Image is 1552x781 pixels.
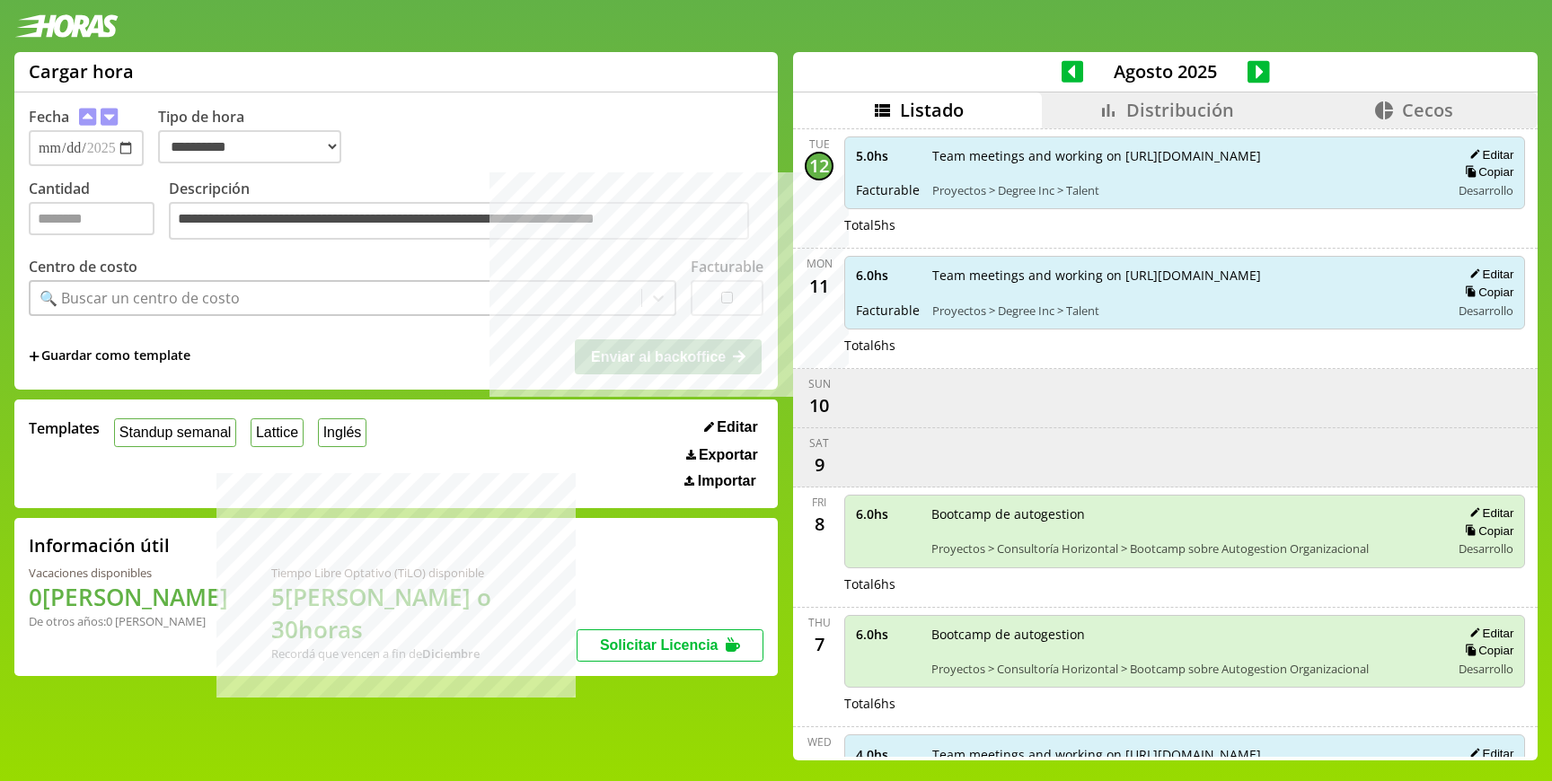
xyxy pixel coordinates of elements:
[158,107,356,166] label: Tipo de hora
[1464,267,1513,282] button: Editar
[931,626,1438,643] span: Bootcamp de autogestion
[844,575,1525,592] div: Total 6 hs
[1459,285,1513,300] button: Copiar
[29,59,134,83] h1: Cargar hora
[29,565,228,581] div: Vacaciones disponibles
[856,746,920,763] span: 4.0 hs
[271,645,577,662] div: Recordá que vencen a fin de
[29,202,154,235] input: Cantidad
[29,257,137,276] label: Centro de costo
[932,746,1438,763] span: Team meetings and working on [URL][DOMAIN_NAME]
[900,98,964,122] span: Listado
[807,734,832,750] div: Wed
[1464,147,1513,162] button: Editar
[812,495,826,510] div: Fri
[856,147,920,164] span: 5.0 hs
[856,181,920,198] span: Facturable
[29,347,190,366] span: +Guardar como template
[932,147,1438,164] span: Team meetings and working on [URL][DOMAIN_NAME]
[600,637,719,653] span: Solicitar Licencia
[1083,59,1248,83] span: Agosto 2025
[699,447,758,463] span: Exportar
[1459,540,1513,557] span: Desarrollo
[1459,643,1513,658] button: Copiar
[1126,98,1234,122] span: Distribución
[931,661,1438,677] span: Proyectos > Consultoría Horizontal > Bootcamp sobre Autogestion Organizacional
[856,267,920,284] span: 6.0 hs
[271,581,577,645] h1: 5 [PERSON_NAME] o 30 horas
[169,202,749,240] textarea: Descripción
[809,136,830,152] div: Tue
[856,626,919,643] span: 6.0 hs
[681,446,763,464] button: Exportar
[931,540,1438,557] span: Proyectos > Consultoría Horizontal > Bootcamp sobre Autogestion Organizacional
[805,271,833,300] div: 11
[271,565,577,581] div: Tiempo Libre Optativo (TiLO) disponible
[158,130,341,163] select: Tipo de hora
[805,630,833,659] div: 7
[14,14,119,38] img: logotipo
[844,216,1525,233] div: Total 5 hs
[1402,98,1453,122] span: Cecos
[1459,182,1513,198] span: Desarrollo
[577,629,763,662] button: Solicitar Licencia
[114,418,236,446] button: Standup semanal
[1464,505,1513,521] button: Editar
[29,533,170,557] h2: Información útil
[932,267,1438,284] span: Team meetings and working on [URL][DOMAIN_NAME]
[805,510,833,539] div: 8
[931,505,1438,522] span: Bootcamp de autogestion
[932,303,1438,319] span: Proyectos > Degree Inc > Talent
[717,419,757,435] span: Editar
[1459,164,1513,180] button: Copiar
[808,376,831,391] div: Sun
[251,418,304,446] button: Lattice
[691,257,763,276] label: Facturable
[422,645,480,662] b: Diciembre
[40,288,240,308] div: 🔍 Buscar un centro de costo
[698,473,756,489] span: Importar
[1459,303,1513,319] span: Desarrollo
[809,435,829,451] div: Sat
[805,391,833,420] div: 10
[844,337,1525,354] div: Total 6 hs
[29,613,228,629] div: De otros años: 0 [PERSON_NAME]
[808,615,831,630] div: Thu
[1459,523,1513,539] button: Copiar
[1464,626,1513,641] button: Editar
[29,418,100,438] span: Templates
[793,128,1538,758] div: scrollable content
[805,152,833,180] div: 12
[29,107,69,127] label: Fecha
[844,695,1525,712] div: Total 6 hs
[29,347,40,366] span: +
[932,182,1438,198] span: Proyectos > Degree Inc > Talent
[1459,661,1513,677] span: Desarrollo
[856,302,920,319] span: Facturable
[318,418,366,446] button: Inglés
[805,750,833,778] div: 6
[856,505,919,522] span: 6.0 hs
[699,418,763,436] button: Editar
[169,179,763,244] label: Descripción
[1464,746,1513,761] button: Editar
[29,581,228,613] h1: 0 [PERSON_NAME]
[807,256,833,271] div: Mon
[805,451,833,479] div: 9
[29,179,169,244] label: Cantidad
